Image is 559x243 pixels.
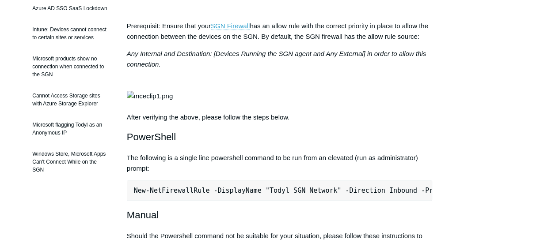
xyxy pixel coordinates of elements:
[28,50,114,83] a: Microsoft products show no connection when connected to the SGN
[127,49,432,123] p: After verifying the above, please follow the steps below.
[127,91,173,101] img: mceclip1.png
[28,146,114,178] a: Windows Store, Microsoft Apps Can't Connect While on the SGN
[127,180,432,201] pre: New-NetFirewallRule -DisplayName "Todyl SGN Network" -Direction Inbound -Program Any -LocalAddres...
[127,50,426,68] em: Any Internal and Destination: [Devices Running the SGN agent and Any External] in order to allow ...
[211,22,250,30] a: SGN Firewall
[127,21,432,42] p: Prerequisit: Ensure that your has an allow rule with the correct priority in place to allow the c...
[127,129,432,145] h2: PowerShell
[127,153,432,174] p: The following is a single line powershell command to be run from an elevated (run as administrato...
[28,21,114,46] a: Intune: Devices cannot connect to certain sites or services
[28,116,114,141] a: Microsoft flagging Todyl as an Anonymous IP
[28,87,114,112] a: Cannot Access Storage sites with Azure Storage Explorer
[127,207,432,223] h2: Manual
